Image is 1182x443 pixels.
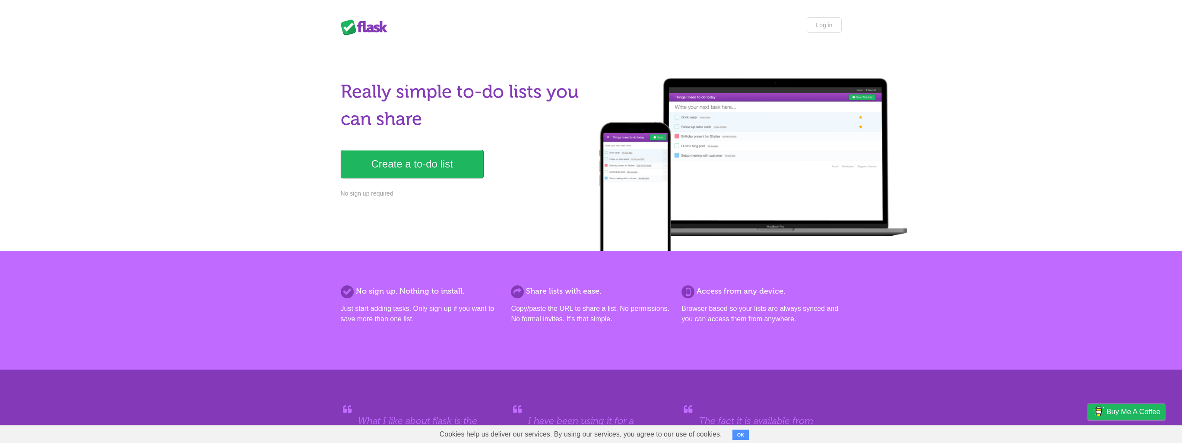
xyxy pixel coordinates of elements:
[341,285,501,297] h2: No sign up. Nothing to install.
[341,189,586,198] p: No sign up required
[341,150,484,178] a: Create a to-do list
[341,304,501,324] p: Just start adding tasks. Only sign up if you want to save more than one list.
[1088,404,1165,420] a: Buy me a coffee
[681,285,841,297] h2: Access from any device.
[1106,404,1160,419] span: Buy me a coffee
[732,430,749,440] button: OK
[1093,404,1104,419] img: Buy me a coffee
[511,304,671,324] p: Copy/paste the URL to share a list. No permissions. No formal invites. It's that simple.
[511,285,671,297] h2: Share lists with ease.
[341,78,586,133] h1: Really simple to-do lists you can share
[341,19,393,35] div: Flask Lists
[681,304,841,324] p: Browser based so your lists are always synced and you can access them from anywhere.
[807,17,841,33] a: Log in
[431,426,731,443] span: Cookies help us deliver our services. By using our services, you agree to our use of cookies.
